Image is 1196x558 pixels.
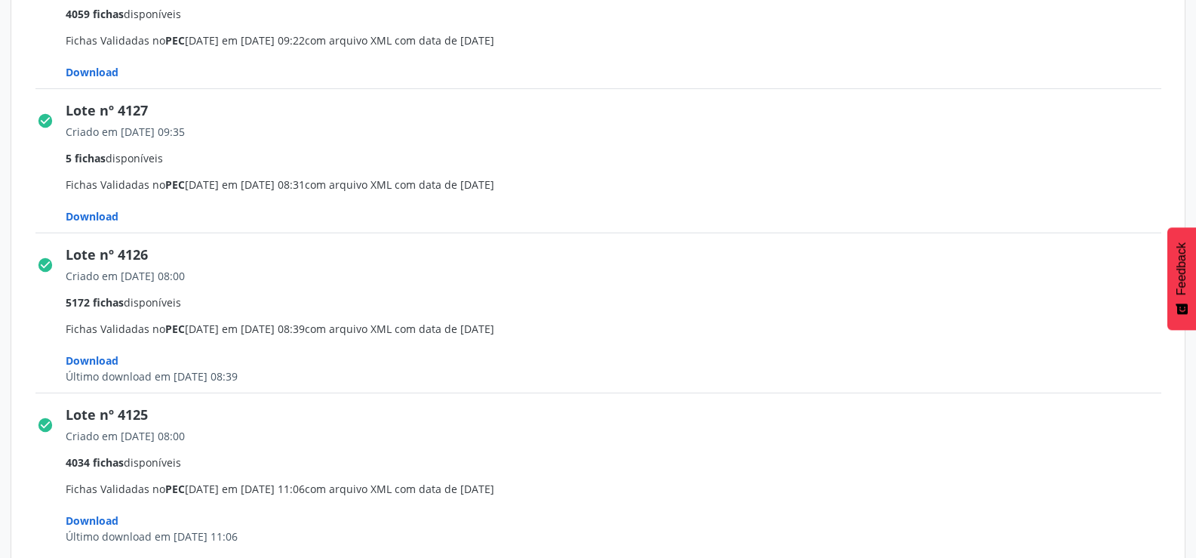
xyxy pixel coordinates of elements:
div: disponíveis [66,455,1172,470]
div: Criado em [DATE] 08:00 [66,268,1172,284]
span: PEC [165,177,185,192]
span: Download [66,513,118,528]
span: 4059 fichas [66,7,124,21]
span: PEC [165,33,185,48]
i: check_circle [37,417,54,433]
span: PEC [165,322,185,336]
span: 4034 fichas [66,455,124,470]
div: Último download em [DATE] 11:06 [66,529,1172,544]
div: disponíveis [66,294,1172,310]
span: 5 fichas [66,151,106,165]
span: Download [66,353,118,368]
span: com arquivo XML com data de [DATE] [305,482,494,496]
span: 5172 fichas [66,295,124,310]
div: Criado em [DATE] 08:00 [66,428,1172,444]
button: Feedback - Mostrar pesquisa [1167,227,1196,330]
div: Último download em [DATE] 08:39 [66,368,1172,384]
div: disponíveis [66,6,1172,22]
span: Fichas Validadas no [DATE] em [DATE] 08:31 [66,124,1172,224]
span: Download [66,65,118,79]
span: Fichas Validadas no [DATE] em [DATE] 11:06 [66,428,1172,544]
span: Download [66,209,118,224]
div: Lote nº 4127 [66,100,1172,121]
span: com arquivo XML com data de [DATE] [305,177,494,192]
span: Feedback [1175,242,1188,295]
i: check_circle [37,257,54,273]
i: check_circle [37,113,54,129]
div: Criado em [DATE] 09:35 [66,124,1172,140]
span: Fichas Validadas no [DATE] em [DATE] 08:39 [66,268,1172,384]
div: Lote nº 4126 [66,245,1172,265]
div: disponíveis [66,150,1172,166]
div: Lote nº 4125 [66,405,1172,425]
span: PEC [165,482,185,496]
span: com arquivo XML com data de [DATE] [305,33,494,48]
span: com arquivo XML com data de [DATE] [305,322,494,336]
